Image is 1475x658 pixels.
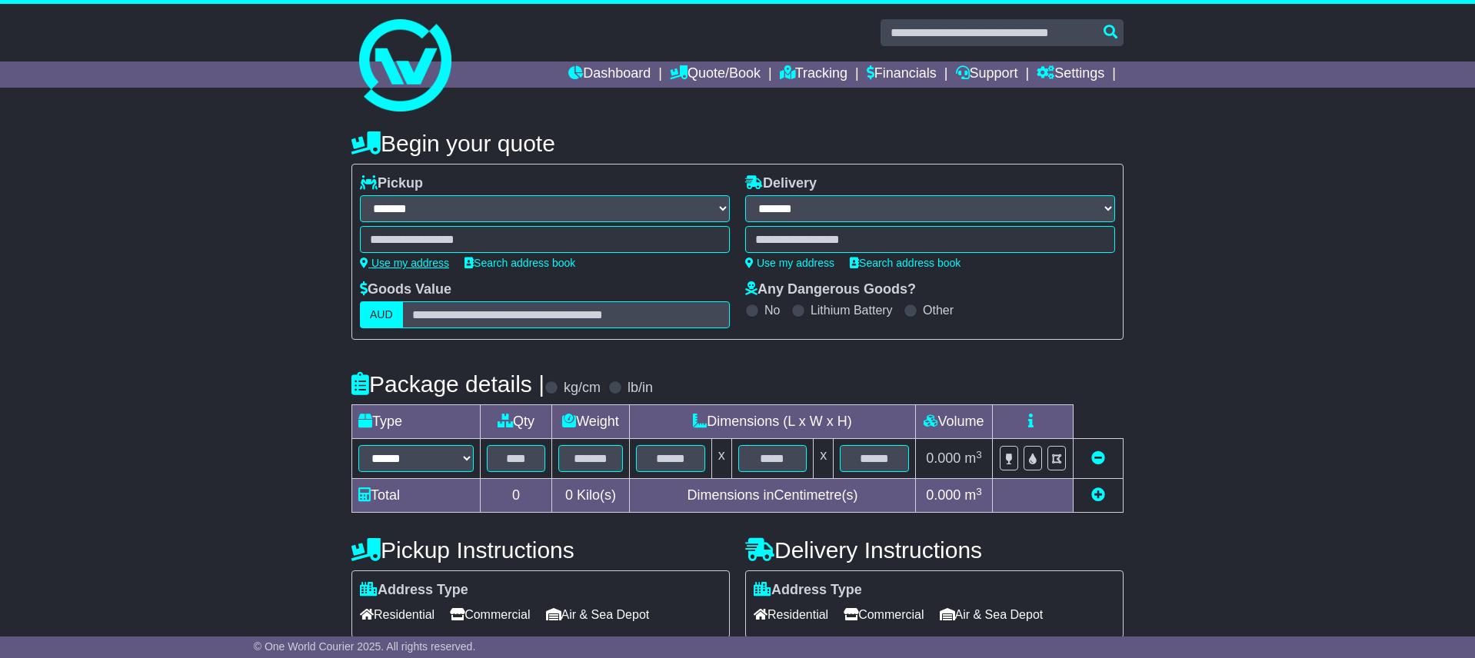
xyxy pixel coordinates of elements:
label: lb/in [628,380,653,397]
span: Commercial [450,603,530,626]
a: Use my address [745,257,834,269]
td: x [814,439,834,479]
label: Delivery [745,175,817,192]
td: Qty [481,405,552,439]
label: Pickup [360,175,423,192]
label: Any Dangerous Goods? [745,281,916,298]
label: No [764,303,780,317]
label: Other [923,303,954,317]
label: Lithium Battery [811,303,893,317]
span: Residential [360,603,435,626]
a: Add new item [1091,487,1105,503]
span: Air & Sea Depot [940,603,1044,626]
h4: Begin your quote [351,131,1124,156]
a: Tracking [780,61,847,88]
label: Address Type [360,582,468,599]
h4: Pickup Instructions [351,537,730,563]
h4: Package details | [351,371,544,397]
span: 0 [565,487,573,503]
a: Quote/Book [670,61,761,88]
span: 0.000 [926,487,961,503]
td: Total [352,479,481,513]
label: kg/cm [564,380,601,397]
td: Dimensions in Centimetre(s) [629,479,915,513]
a: Search address book [850,257,961,269]
a: Search address book [464,257,575,269]
td: Kilo(s) [552,479,630,513]
h4: Delivery Instructions [745,537,1124,563]
span: m [964,487,982,503]
td: x [711,439,731,479]
a: Settings [1037,61,1104,88]
label: AUD [360,301,403,328]
span: Commercial [844,603,924,626]
label: Address Type [754,582,862,599]
span: m [964,450,982,466]
td: Weight [552,405,630,439]
a: Dashboard [568,61,651,88]
td: Type [352,405,481,439]
a: Remove this item [1091,450,1105,466]
a: Support [956,61,1018,88]
span: 0.000 [926,450,961,466]
a: Use my address [360,257,449,269]
label: Goods Value [360,281,451,298]
sup: 3 [976,449,982,460]
sup: 3 [976,486,982,497]
td: Dimensions (L x W x H) [629,405,915,439]
span: Air & Sea Depot [546,603,650,626]
span: © One World Courier 2025. All rights reserved. [254,640,476,653]
td: 0 [481,479,552,513]
td: Volume [915,405,992,439]
span: Residential [754,603,828,626]
a: Financials [867,61,937,88]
